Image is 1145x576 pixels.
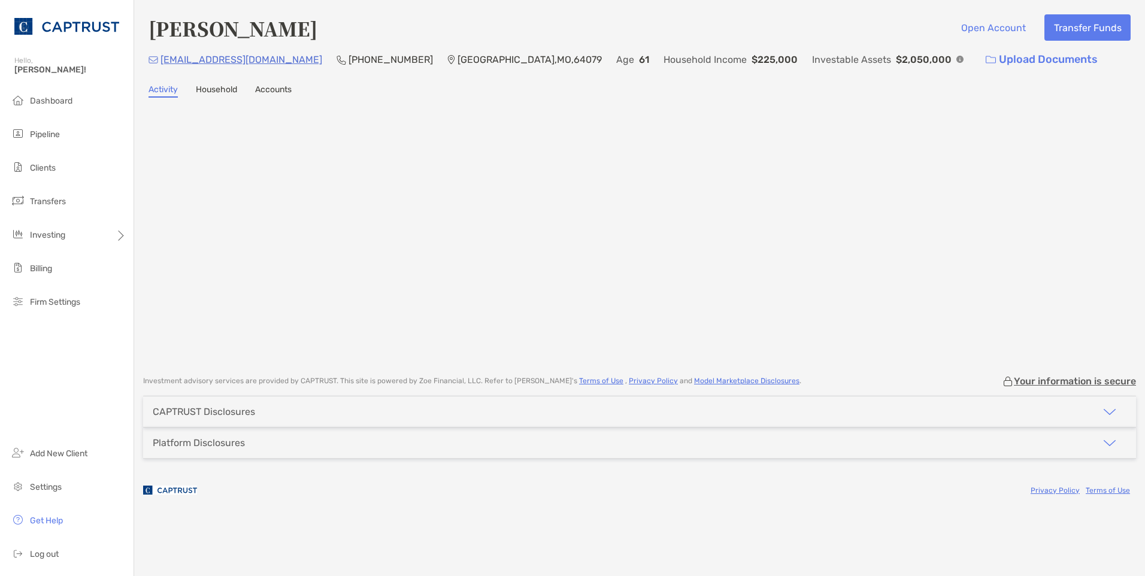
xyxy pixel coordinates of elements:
img: Info Icon [956,56,964,63]
a: Upload Documents [978,47,1105,72]
a: Terms of Use [1086,486,1130,495]
span: Investing [30,230,65,240]
button: Open Account [952,14,1035,41]
p: [EMAIL_ADDRESS][DOMAIN_NAME] [160,52,322,67]
span: [PERSON_NAME]! [14,65,126,75]
p: Investable Assets [812,52,891,67]
span: Transfers [30,196,66,207]
a: Model Marketplace Disclosures [694,377,799,385]
img: transfers icon [11,193,25,208]
p: Investment advisory services are provided by CAPTRUST . This site is powered by Zoe Financial, LL... [143,377,801,386]
img: firm-settings icon [11,294,25,308]
img: billing icon [11,260,25,275]
img: clients icon [11,160,25,174]
img: get-help icon [11,513,25,527]
p: [PHONE_NUMBER] [349,52,433,67]
span: Log out [30,549,59,559]
span: Billing [30,263,52,274]
img: button icon [986,56,996,64]
span: Get Help [30,516,63,526]
span: Dashboard [30,96,72,106]
img: logout icon [11,546,25,560]
span: Firm Settings [30,297,80,307]
span: Pipeline [30,129,60,140]
a: Privacy Policy [629,377,678,385]
h4: [PERSON_NAME] [149,14,317,42]
span: Settings [30,482,62,492]
img: add_new_client icon [11,445,25,460]
a: Terms of Use [579,377,623,385]
a: Household [196,84,237,98]
p: $225,000 [752,52,798,67]
img: Phone Icon [337,55,346,65]
img: CAPTRUST Logo [14,5,119,48]
img: icon arrow [1102,436,1117,450]
p: $2,050,000 [896,52,952,67]
a: Privacy Policy [1031,486,1080,495]
img: Location Icon [447,55,455,65]
img: icon arrow [1102,405,1117,419]
p: Household Income [664,52,747,67]
p: Age [616,52,634,67]
img: investing icon [11,227,25,241]
p: 61 [639,52,649,67]
button: Transfer Funds [1044,14,1131,41]
a: Activity [149,84,178,98]
div: CAPTRUST Disclosures [153,406,255,417]
img: Email Icon [149,56,158,63]
span: Clients [30,163,56,173]
a: Accounts [255,84,292,98]
div: Platform Disclosures [153,437,245,448]
span: Add New Client [30,448,87,459]
img: company logo [143,477,197,504]
p: [GEOGRAPHIC_DATA] , MO , 64079 [458,52,602,67]
img: settings icon [11,479,25,493]
p: Your information is secure [1014,375,1136,387]
img: pipeline icon [11,126,25,141]
img: dashboard icon [11,93,25,107]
